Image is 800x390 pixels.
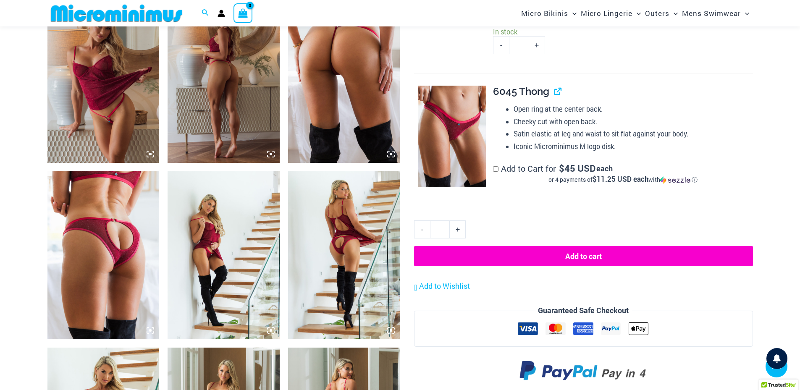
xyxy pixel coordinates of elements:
li: Open ring at the center back. [514,103,753,115]
span: Menu Toggle [568,3,577,24]
span: Add to Wishlist [419,281,470,291]
li: Iconic Microminimus M logo disk. [514,140,753,153]
img: Guilty Pleasures Red 1260 Slip 6045 Thong [288,171,400,339]
a: Mens SwimwearMenu ToggleMenu Toggle [680,3,751,24]
a: OutersMenu ToggleMenu Toggle [643,3,680,24]
a: Account icon link [218,10,225,17]
span: Micro Bikinis [521,3,568,24]
div: or 4 payments of with [493,175,753,184]
input: Add to Cart for$45 USD eachor 4 payments of$11.25 USD eachwithSezzle Click to learn more about Se... [493,166,498,172]
span: Micro Lingerie [581,3,632,24]
span: Outers [645,3,669,24]
img: Guilty Pleasures Red 6045 Thong [47,171,160,339]
img: Sezzle [660,176,690,184]
label: Add to Cart for [493,163,753,184]
a: Micro BikinisMenu ToggleMenu Toggle [519,3,579,24]
legend: Guaranteed Safe Checkout [535,304,632,317]
a: + [529,36,545,54]
span: Menu Toggle [669,3,678,24]
span: Menu Toggle [632,3,641,24]
img: Guilty Pleasures Red 1260 Slip 6045 Thong [168,171,280,339]
div: or 4 payments of$11.25 USD eachwithSezzle Click to learn more about Sezzle [493,175,753,184]
a: + [450,220,466,238]
img: MM SHOP LOGO FLAT [47,4,186,23]
a: View Shopping Cart, empty [233,3,253,23]
input: Product quantity [430,220,450,238]
span: 6045 Thong [493,85,549,97]
span: 45 USD [559,164,595,173]
a: - [493,36,509,54]
nav: Site Navigation [518,1,753,25]
span: Mens Swimwear [682,3,741,24]
li: Cheeky cut with open back. [514,115,753,128]
button: Add to cart [414,246,753,266]
li: Satin elastic at leg and waist to sit flat against your body. [514,128,753,140]
a: Search icon link [202,8,209,19]
a: Add to Wishlist [414,280,470,293]
span: Menu Toggle [741,3,749,24]
img: Guilty Pleasures Red 6045 Thong [418,86,486,187]
p: In stock [493,27,753,36]
span: $11.25 USD each [593,174,648,184]
a: - [414,220,430,238]
a: Micro LingerieMenu ToggleMenu Toggle [579,3,643,24]
span: each [596,164,613,173]
input: Product quantity [509,36,529,54]
span: $ [559,162,564,174]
